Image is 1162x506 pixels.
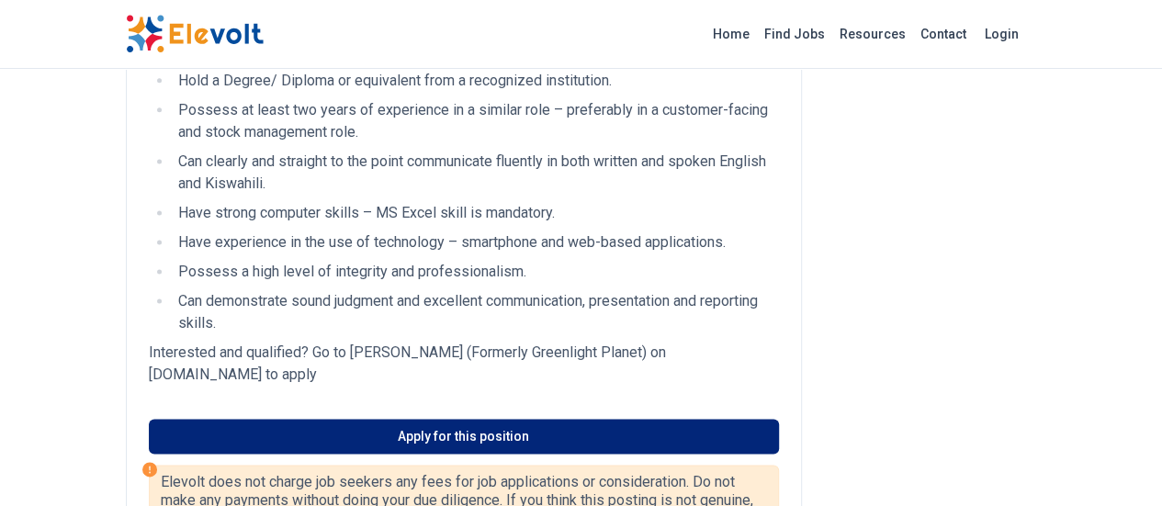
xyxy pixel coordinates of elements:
li: Possess a high level of integrity and professionalism. [173,261,779,283]
a: Home [705,19,757,49]
li: Hold a Degree/ Diploma or equivalent from a recognized institution. [173,70,779,92]
li: Have strong computer skills – MS Excel skill is mandatory. [173,202,779,224]
a: Find Jobs [757,19,832,49]
iframe: Chat Widget [1070,418,1162,506]
li: Can clearly and straight to the point communicate fluently in both written and spoken English and... [173,151,779,195]
p: Interested and qualified? Go to [PERSON_NAME] (Formerly Greenlight Planet) on [DOMAIN_NAME] to apply [149,342,779,386]
li: Can demonstrate sound judgment and excellent communication, presentation and reporting skills. [173,290,779,334]
li: Possess at least two years of experience in a similar role – preferably in a customer-facing and ... [173,99,779,143]
a: Apply for this position [149,419,779,454]
a: Resources [832,19,913,49]
li: Have experience in the use of technology – smartphone and web-based applications. [173,231,779,253]
a: Login [974,16,1030,52]
a: Contact [913,19,974,49]
img: Elevolt [126,15,264,53]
